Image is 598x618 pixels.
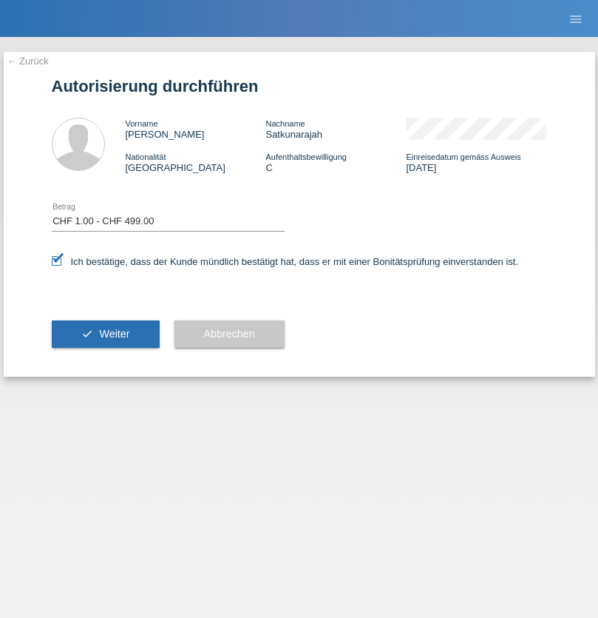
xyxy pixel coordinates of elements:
[265,151,406,173] div: C
[406,151,546,173] div: [DATE]
[174,320,285,349] button: Abbrechen
[126,152,166,161] span: Nationalität
[265,118,406,140] div: Satkunarajah
[265,119,305,128] span: Nachname
[126,118,266,140] div: [PERSON_NAME]
[568,12,583,27] i: menu
[204,328,255,340] span: Abbrechen
[7,56,49,67] a: ← Zurück
[406,152,520,161] span: Einreisedatum gemäss Ausweis
[52,256,519,267] label: Ich bestätige, dass der Kunde mündlich bestätigt hat, dass er mit einer Bonitätsprüfung einversta...
[52,320,160,349] button: check Weiter
[52,77,547,95] h1: Autorisierung durchführen
[99,328,129,340] span: Weiter
[561,14,591,23] a: menu
[81,328,93,340] i: check
[126,119,158,128] span: Vorname
[126,151,266,173] div: [GEOGRAPHIC_DATA]
[265,152,346,161] span: Aufenthaltsbewilligung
